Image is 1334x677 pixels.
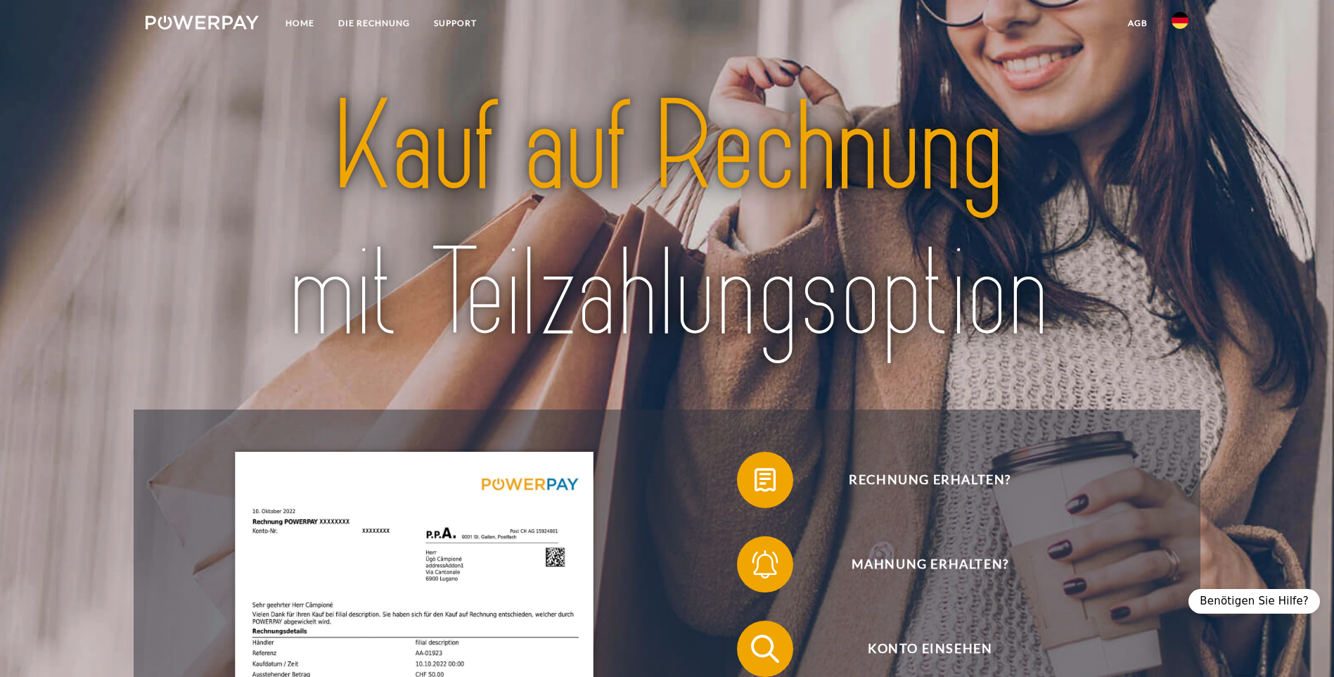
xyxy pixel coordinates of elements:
[737,452,1103,508] button: Rechnung erhalten?
[197,68,1137,374] img: title-powerpay_de.svg
[1188,589,1320,614] div: Benötigen Sie Hilfe?
[748,547,783,582] img: qb_bell.svg
[1116,11,1160,36] a: agb
[146,15,259,30] img: logo-powerpay-white.svg
[737,536,1103,593] button: Mahnung erhalten?
[757,621,1102,677] span: Konto einsehen
[274,11,326,36] a: Home
[1172,12,1188,29] img: de
[748,631,783,666] img: qb_search.svg
[737,621,1103,677] button: Konto einsehen
[326,11,422,36] a: DIE RECHNUNG
[748,462,783,498] img: qb_bill.svg
[757,452,1102,508] span: Rechnung erhalten?
[757,536,1102,593] span: Mahnung erhalten?
[422,11,489,36] a: SUPPORT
